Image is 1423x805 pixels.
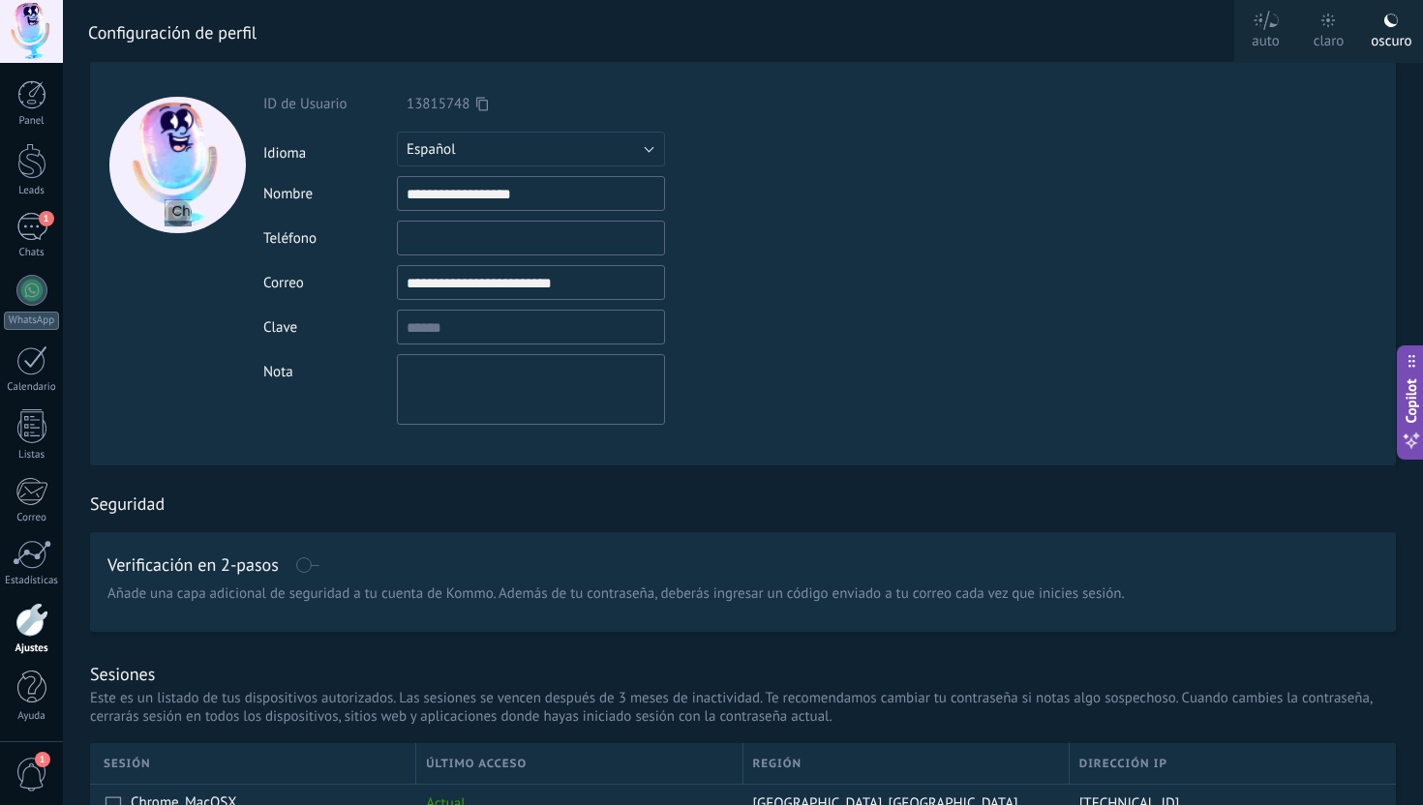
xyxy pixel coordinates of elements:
[107,584,1125,604] span: Añade una capa adicional de seguridad a tu cuenta de Kommo. Además de tu contraseña, deberás ingr...
[104,743,415,784] div: Sesión
[4,247,60,259] div: Chats
[1070,743,1396,784] div: Dirección IP
[107,557,279,573] h1: Verificación en 2-pasos
[4,115,60,128] div: Panel
[4,312,59,330] div: WhatsApp
[90,492,165,515] h1: Seguridad
[4,185,60,197] div: Leads
[263,95,397,113] div: ID de Usuario
[263,229,397,248] div: Teléfono
[263,274,397,292] div: Correo
[263,318,397,337] div: Clave
[35,752,50,767] span: 1
[39,211,54,226] span: 1
[407,140,456,159] span: Español
[263,136,397,163] div: Idioma
[4,575,60,587] div: Estadísticas
[90,663,155,685] h1: Sesiones
[1371,13,1411,63] div: oscuro
[263,185,397,203] div: Nombre
[397,132,665,166] button: Español
[90,689,1396,726] p: Este es un listado de tus dispositivos autorizados. Las sesiones se vencen después de 3 meses de ...
[1252,13,1280,63] div: auto
[1402,379,1421,424] span: Copilot
[263,354,397,381] div: Nota
[4,642,60,655] div: Ajustes
[416,743,742,784] div: último acceso
[743,743,1069,784] div: Región
[4,710,60,723] div: Ayuda
[1314,13,1345,63] div: claro
[407,95,469,113] span: 13815748
[4,449,60,462] div: Listas
[4,381,60,394] div: Calendario
[4,512,60,524] div: Correo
